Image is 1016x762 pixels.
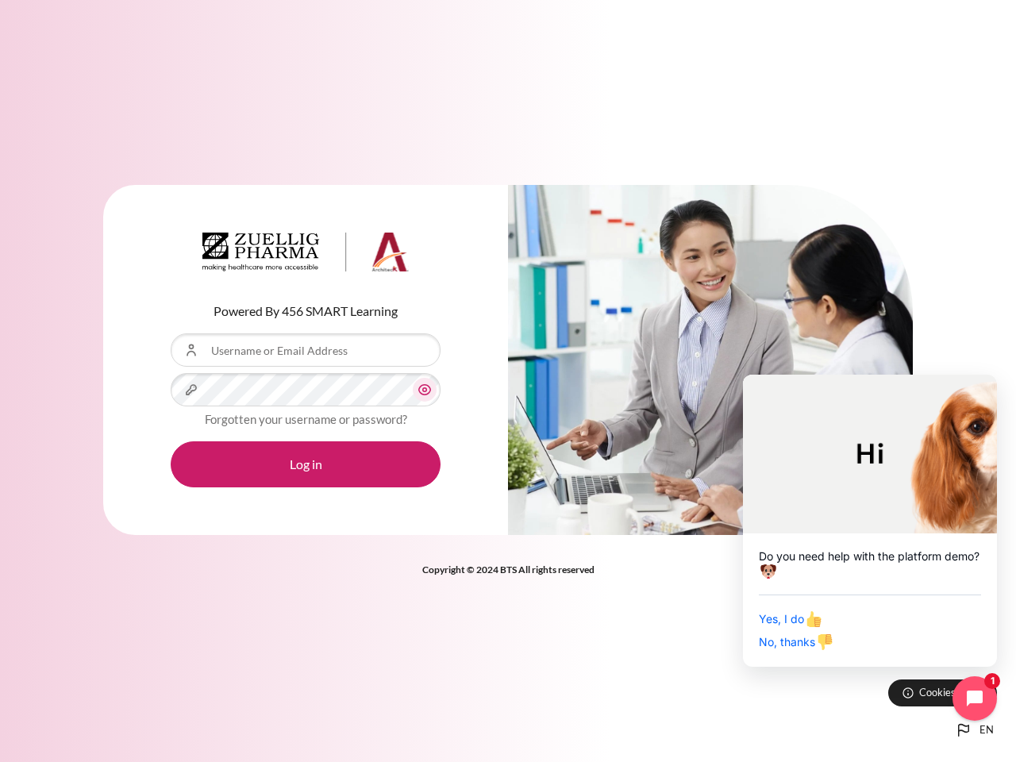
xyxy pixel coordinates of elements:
button: Log in [171,441,441,487]
img: Architeck [202,233,409,272]
p: Powered By 456 SMART Learning [171,302,441,321]
span: Cookies notice [919,685,985,700]
button: Cookies notice [888,679,997,706]
a: Forgotten your username or password? [205,412,407,426]
input: Username or Email Address [171,333,441,367]
a: Architeck [202,233,409,279]
strong: Copyright © 2024 BTS All rights reserved [422,564,595,575]
button: Languages [948,714,1000,746]
span: en [979,722,994,738]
